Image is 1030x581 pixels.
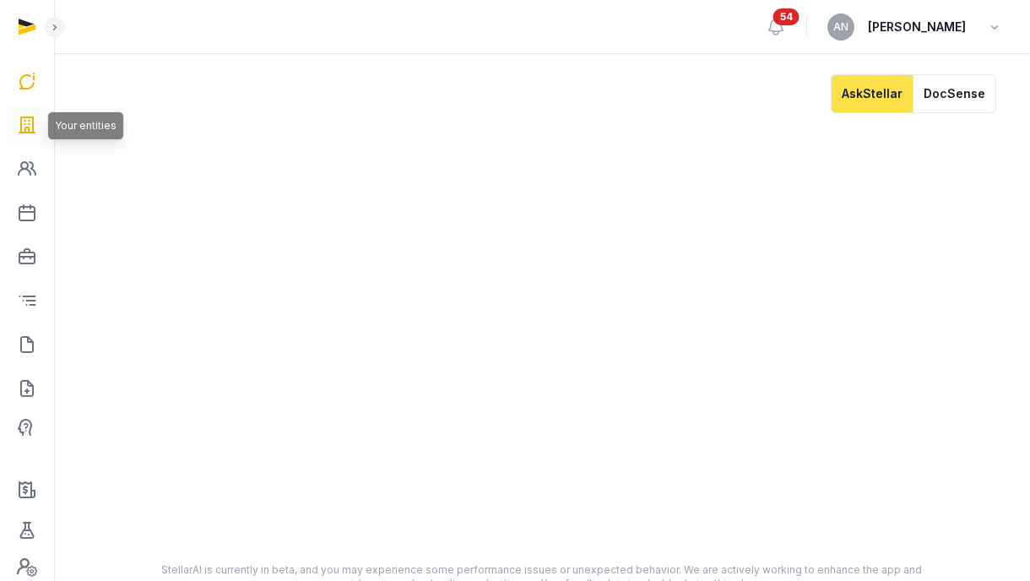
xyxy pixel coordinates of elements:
span: [PERSON_NAME] [868,17,966,37]
button: AskStellar [831,74,913,113]
span: AN [833,22,848,32]
button: DocSense [913,74,996,113]
span: 54 [773,8,800,25]
button: AN [827,14,854,41]
span: Your entities [55,119,117,133]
